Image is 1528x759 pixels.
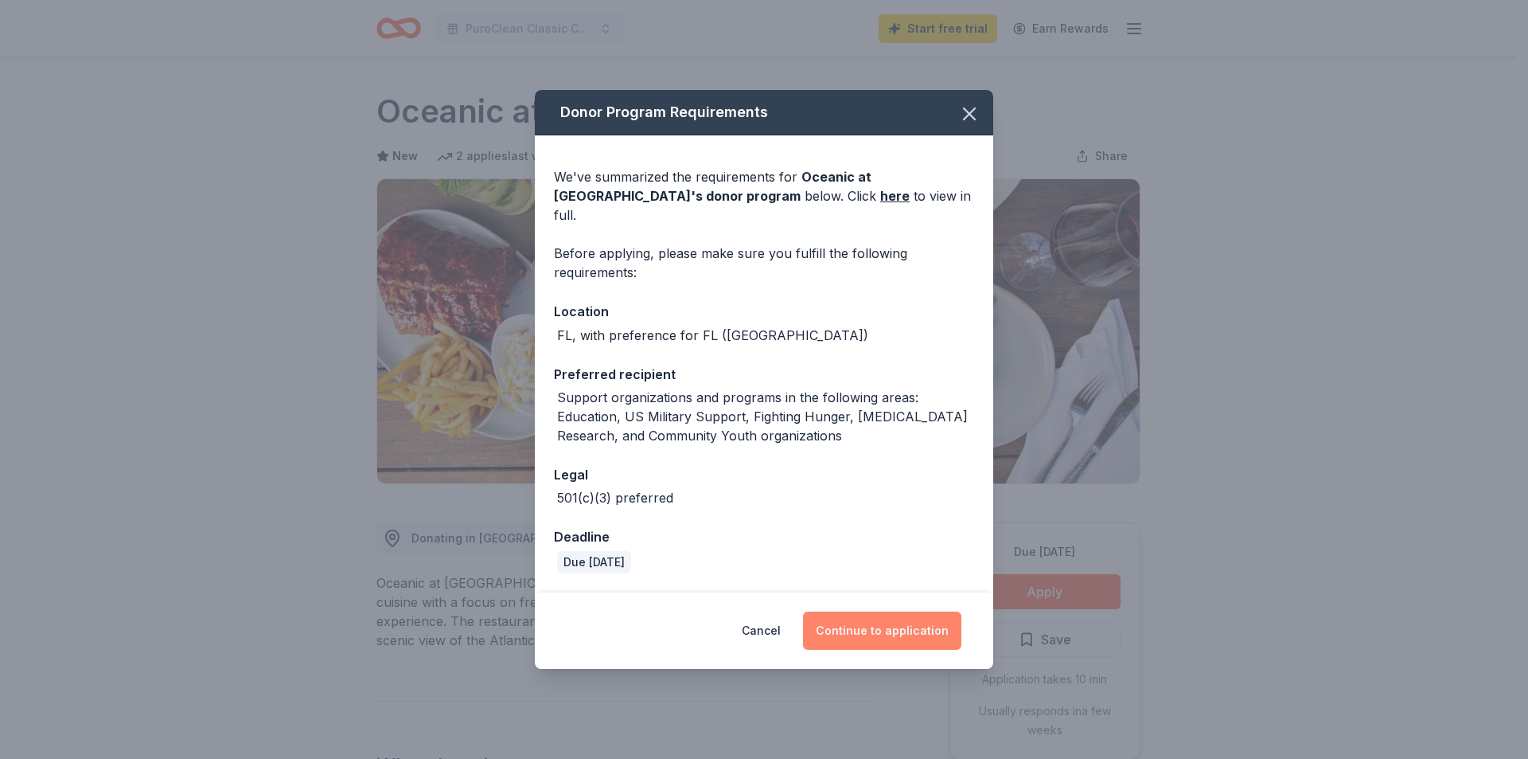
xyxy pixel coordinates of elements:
div: Due [DATE] [557,551,631,573]
div: FL, with preference for FL ([GEOGRAPHIC_DATA]) [557,326,868,345]
button: Continue to application [803,612,961,650]
div: Preferred recipient [554,364,974,385]
div: Donor Program Requirements [535,90,993,135]
button: Cancel [742,612,781,650]
div: Before applying, please make sure you fulfill the following requirements: [554,244,974,282]
div: Deadline [554,526,974,547]
div: Support organizations and programs in the following areas: Education, US Military Support, Fighti... [557,388,974,445]
div: Location [554,301,974,322]
a: here [880,186,910,205]
div: Legal [554,464,974,485]
div: 501(c)(3) preferred [557,488,673,507]
div: We've summarized the requirements for below. Click to view in full. [554,167,974,225]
